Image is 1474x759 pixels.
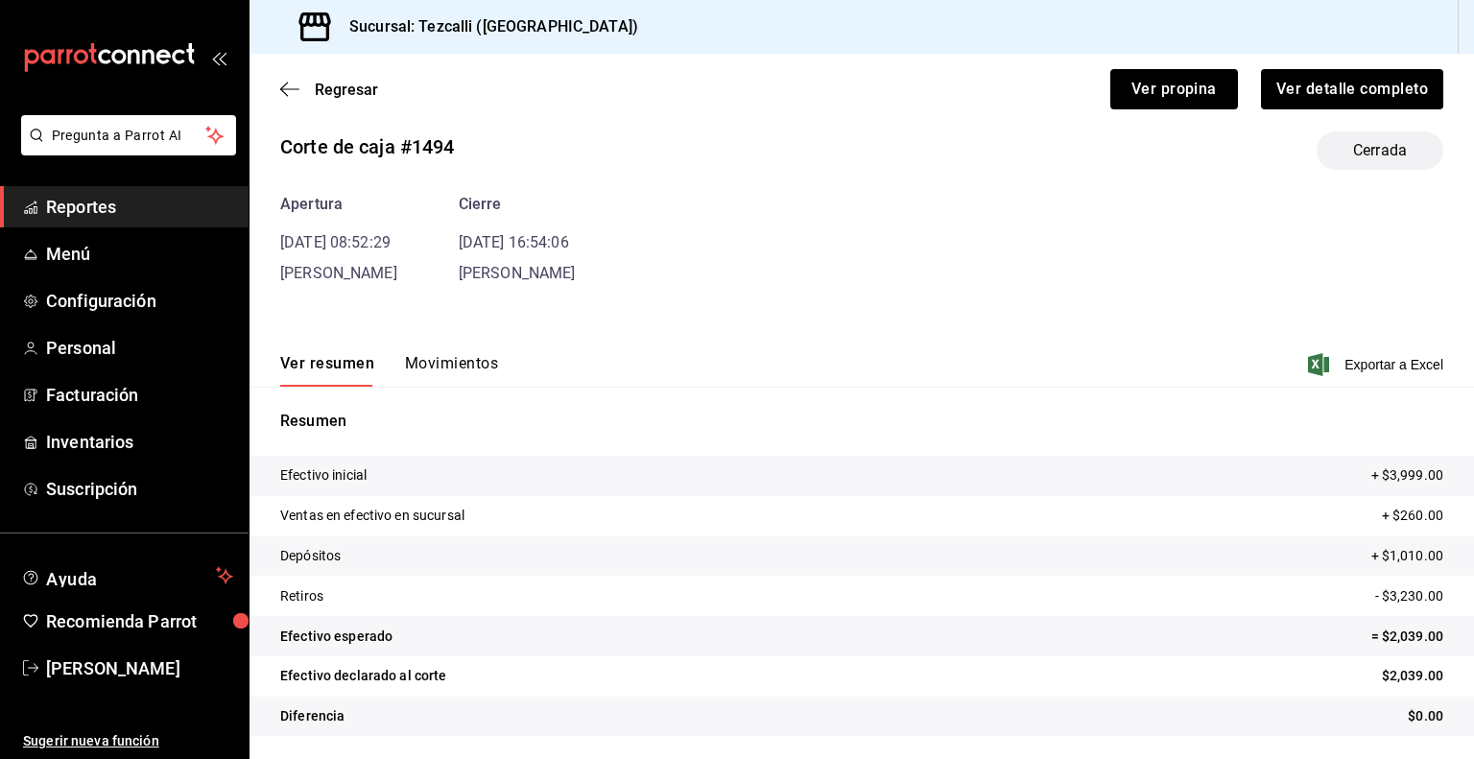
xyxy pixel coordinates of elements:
[1408,706,1443,726] p: $0.00
[405,354,498,387] button: Movimientos
[280,465,367,486] p: Efectivo inicial
[280,233,391,251] time: [DATE] 08:52:29
[280,546,341,566] p: Depósitos
[46,476,233,502] span: Suscripción
[46,288,233,314] span: Configuración
[1371,546,1443,566] p: + $1,010.00
[459,233,569,251] time: [DATE] 16:54:06
[280,354,374,387] button: Ver resumen
[280,81,378,99] button: Regresar
[459,193,576,216] div: Cierre
[315,81,378,99] span: Regresar
[334,15,638,38] h3: Sucursal: Tezcalli ([GEOGRAPHIC_DATA])
[280,627,392,647] p: Efectivo esperado
[23,731,233,751] span: Sugerir nueva función
[1312,353,1443,376] button: Exportar a Excel
[1261,69,1443,109] button: Ver detalle completo
[280,410,1443,433] p: Resumen
[459,264,576,282] span: [PERSON_NAME]
[280,586,323,606] p: Retiros
[1371,627,1443,647] p: = $2,039.00
[280,354,498,387] div: navigation tabs
[46,429,233,455] span: Inventarios
[46,194,233,220] span: Reportes
[280,132,455,161] div: Corte de caja #1494
[46,608,233,634] span: Recomienda Parrot
[280,666,447,686] p: Efectivo declarado al corte
[46,655,233,681] span: [PERSON_NAME]
[280,506,464,526] p: Ventas en efectivo en sucursal
[46,335,233,361] span: Personal
[46,564,208,587] span: Ayuda
[1110,69,1238,109] button: Ver propina
[280,706,345,726] p: Diferencia
[46,382,233,408] span: Facturación
[52,126,206,146] span: Pregunta a Parrot AI
[211,50,226,65] button: open_drawer_menu
[13,139,236,159] a: Pregunta a Parrot AI
[280,193,397,216] div: Apertura
[1382,666,1443,686] p: $2,039.00
[280,264,397,282] span: [PERSON_NAME]
[46,241,233,267] span: Menú
[1375,586,1443,606] p: - $3,230.00
[1382,506,1443,526] p: + $260.00
[1371,465,1443,486] p: + $3,999.00
[21,115,236,155] button: Pregunta a Parrot AI
[1342,139,1418,162] span: Cerrada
